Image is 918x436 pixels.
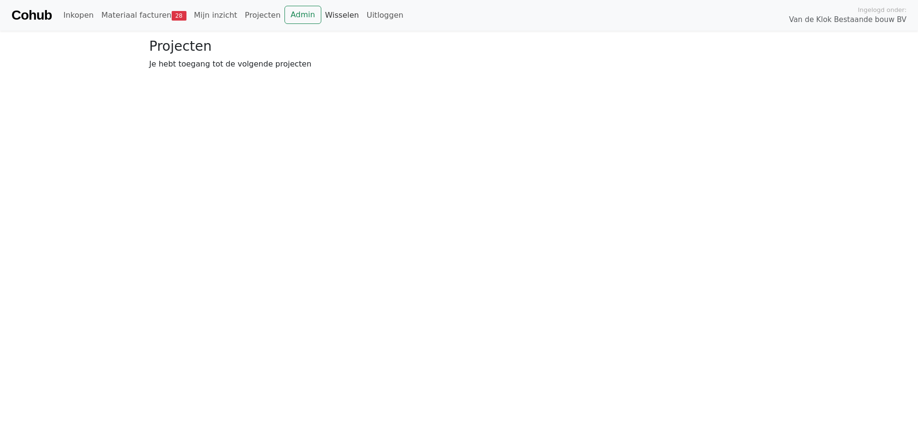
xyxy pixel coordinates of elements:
a: Inkopen [59,6,97,25]
span: Van de Klok Bestaande bouw BV [789,14,907,25]
a: Admin [284,6,321,24]
a: Cohub [11,4,52,27]
a: Materiaal facturen28 [98,6,190,25]
span: Ingelogd onder: [858,5,907,14]
a: Mijn inzicht [190,6,241,25]
p: Je hebt toegang tot de volgende projecten [149,58,769,70]
h3: Projecten [149,38,769,55]
a: Uitloggen [363,6,407,25]
span: 28 [172,11,186,21]
a: Projecten [241,6,284,25]
a: Wisselen [321,6,363,25]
